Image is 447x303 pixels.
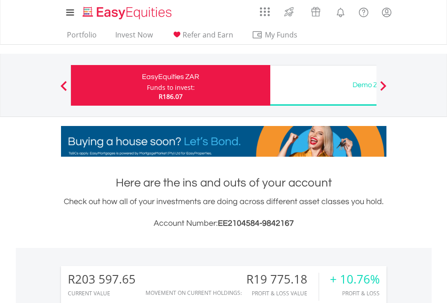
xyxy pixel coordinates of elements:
img: EasyEquities_Logo.png [81,5,175,20]
img: thrive-v2.svg [282,5,296,19]
div: R19 775.18 [246,273,319,286]
a: FAQ's and Support [352,2,375,20]
div: + 10.76% [330,273,380,286]
a: Home page [79,2,175,20]
img: EasyMortage Promotion Banner [61,126,386,157]
div: Check out how all of your investments are doing across different asset classes you hold. [61,196,386,230]
img: grid-menu-icon.svg [260,7,270,17]
img: vouchers-v2.svg [308,5,323,19]
div: Profit & Loss Value [246,290,319,296]
a: Refer and Earn [168,30,237,44]
div: Funds to invest: [147,83,195,92]
button: Previous [55,85,73,94]
h3: Account Number: [61,217,386,230]
div: Movement on Current Holdings: [146,290,242,296]
a: AppsGrid [254,2,276,17]
button: Next [374,85,392,94]
a: Vouchers [302,2,329,19]
a: My Profile [375,2,398,22]
div: R203 597.65 [68,273,136,286]
span: R186.07 [159,92,183,101]
span: Refer and Earn [183,30,233,40]
div: EasyEquities ZAR [76,70,265,83]
h1: Here are the ins and outs of your account [61,175,386,191]
span: EE2104584-9842167 [218,219,294,228]
a: Invest Now [112,30,156,44]
div: Profit & Loss [330,290,380,296]
span: My Funds [252,29,311,41]
a: Notifications [329,2,352,20]
div: CURRENT VALUE [68,290,136,296]
a: Portfolio [63,30,100,44]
